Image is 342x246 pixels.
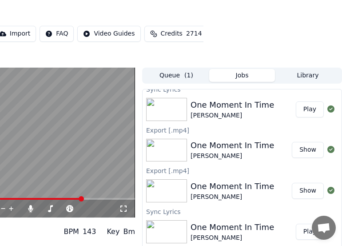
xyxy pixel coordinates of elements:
[292,183,324,199] button: Show
[123,226,135,237] div: Bm
[191,111,274,120] div: [PERSON_NAME]
[186,29,202,38] span: 2714
[77,26,140,42] button: Video Guides
[275,69,341,82] button: Library
[184,71,193,80] span: ( 1 )
[40,26,74,42] button: FAQ
[296,101,324,117] button: Play
[144,26,208,42] button: Credits2714
[312,216,336,240] a: 打開聊天
[292,142,324,158] button: Show
[143,165,342,176] div: Export [.mp4]
[191,139,274,152] div: One Moment In Time
[64,226,79,237] div: BPM
[191,234,274,242] div: [PERSON_NAME]
[143,206,342,217] div: Sync Lyrics
[191,193,274,202] div: [PERSON_NAME]
[107,226,119,237] div: Key
[191,180,274,193] div: One Moment In Time
[143,69,209,82] button: Queue
[191,152,274,161] div: [PERSON_NAME]
[83,226,96,237] div: 143
[161,29,183,38] span: Credits
[191,99,274,111] div: One Moment In Time
[191,221,274,234] div: One Moment In Time
[209,69,275,82] button: Jobs
[143,125,342,135] div: Export [.mp4]
[296,224,324,240] button: Play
